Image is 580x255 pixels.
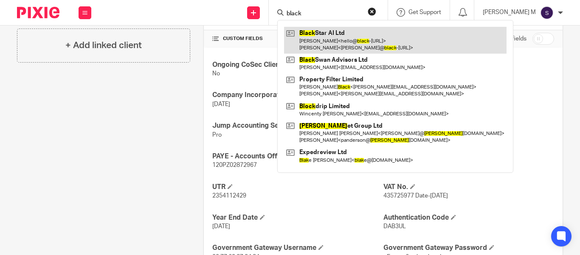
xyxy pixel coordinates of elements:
[383,244,554,252] h4: Government Gateway Password
[212,101,230,107] span: [DATE]
[383,193,448,199] span: 435725977 Date-[DATE]
[212,35,383,42] h4: CUSTOM FIELDS
[212,152,383,161] h4: PAYE - Accounts Office Ref.
[212,91,383,100] h4: Company Incorporated On
[212,60,383,69] h4: Ongoing CoSec Client
[408,9,441,15] span: Get Support
[212,121,383,130] h4: Jump Accounting Service
[212,223,230,229] span: [DATE]
[368,7,376,16] button: Clear
[212,132,222,138] span: Pro
[212,244,383,252] h4: Government Gateway Username
[212,183,383,192] h4: UTR
[540,6,554,20] img: svg%3E
[212,213,383,222] h4: Year End Date
[212,71,220,77] span: No
[212,162,257,168] span: 120PZ02872967
[286,10,362,18] input: Search
[65,39,142,52] h4: + Add linked client
[383,223,406,229] span: DAB3UL
[383,213,554,222] h4: Authentication Code
[17,7,59,18] img: Pixie
[483,8,536,17] p: [PERSON_NAME] M
[383,183,554,192] h4: VAT No.
[212,193,246,199] span: 2354112429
